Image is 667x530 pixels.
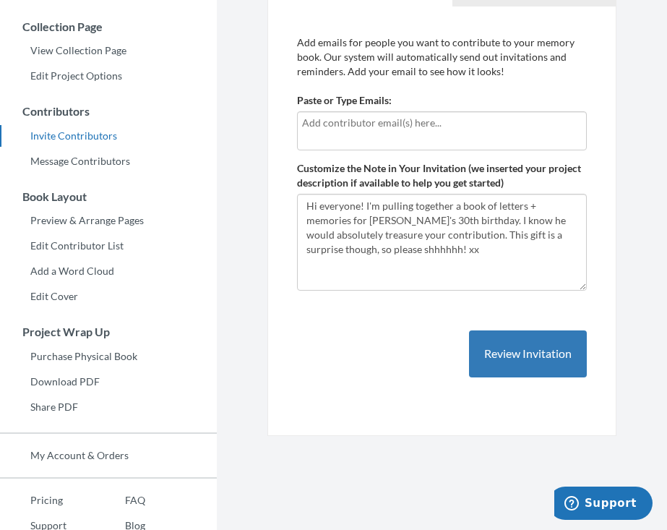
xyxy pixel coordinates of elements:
[1,105,217,118] h3: Contributors
[1,325,217,338] h3: Project Wrap Up
[297,194,587,291] textarea: Hi everyone! I'm pulling together a book of letters + memories for [PERSON_NAME]'s 30th birthday....
[302,115,582,131] input: Add contributor email(s) here...
[297,161,587,190] label: Customize the Note in Your Invitation (we inserted your project description if available to help ...
[297,35,587,79] p: Add emails for people you want to contribute to your memory book. Our system will automatically s...
[1,190,217,203] h3: Book Layout
[554,487,653,523] iframe: Opens a widget where you can chat to one of our agents
[95,490,145,511] a: FAQ
[469,330,587,377] button: Review Invitation
[1,20,217,33] h3: Collection Page
[297,93,392,108] label: Paste or Type Emails:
